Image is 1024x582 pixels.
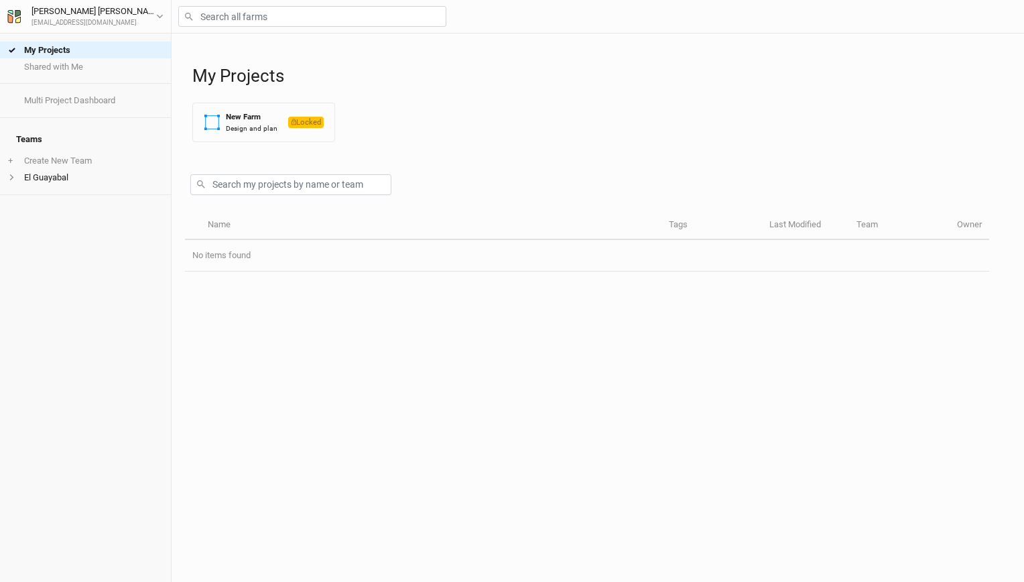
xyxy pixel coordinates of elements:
input: Search my projects by name or team [190,174,391,195]
th: Tags [661,211,762,240]
div: New Farm [226,111,277,123]
h1: My Projects [192,66,1011,86]
button: New FarmDesign and planLocked [192,103,335,142]
span: Locked [288,117,324,128]
h4: Teams [8,126,163,153]
th: Team [849,211,950,240]
th: Last Modified [762,211,849,240]
div: [PERSON_NAME] [PERSON_NAME] [31,5,156,18]
td: No items found [185,240,989,272]
input: Search all farms [178,6,446,27]
div: [EMAIL_ADDRESS][DOMAIN_NAME] [31,18,156,28]
th: Owner [950,211,989,240]
span: + [8,156,13,166]
div: Design and plan [226,123,277,133]
th: Name [200,211,661,240]
button: [PERSON_NAME] [PERSON_NAME][EMAIL_ADDRESS][DOMAIN_NAME] [7,4,164,28]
